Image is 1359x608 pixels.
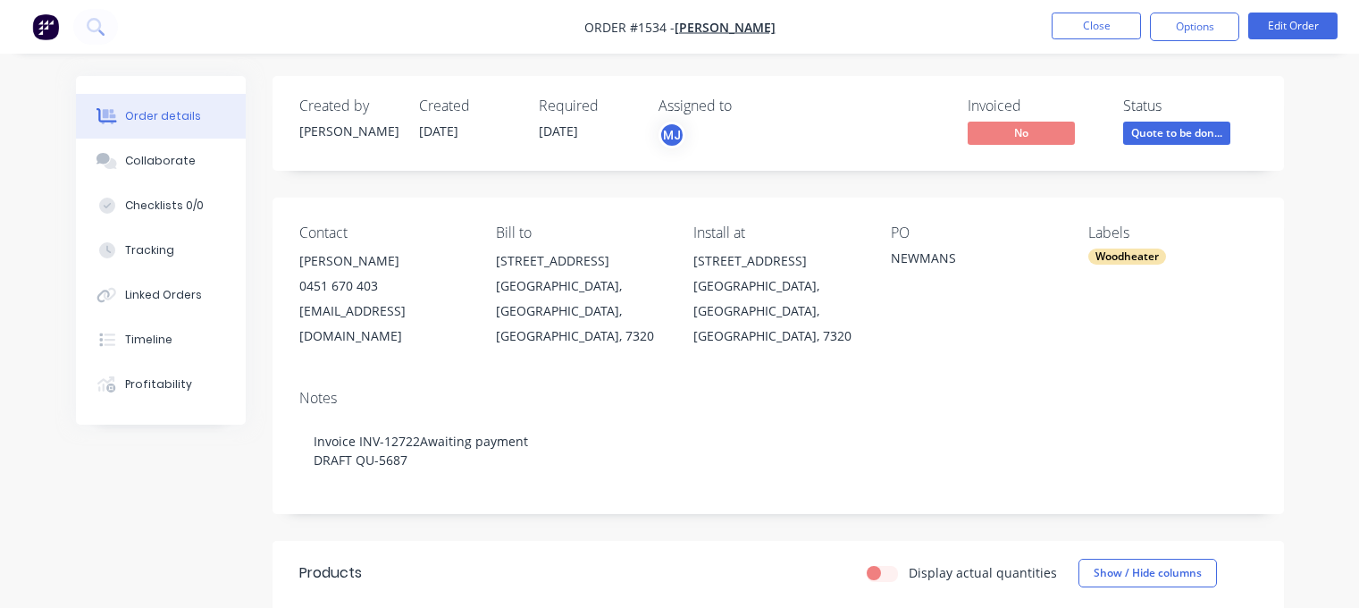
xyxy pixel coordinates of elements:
div: [PERSON_NAME]0451 670 403[EMAIL_ADDRESS][DOMAIN_NAME] [299,249,468,349]
div: [STREET_ADDRESS][GEOGRAPHIC_DATA], [GEOGRAPHIC_DATA], [GEOGRAPHIC_DATA], 7320 [496,249,665,349]
div: [GEOGRAPHIC_DATA], [GEOGRAPHIC_DATA], [GEOGRAPHIC_DATA], 7320 [496,274,665,349]
button: MJ [659,122,685,148]
a: [PERSON_NAME] [675,19,776,36]
div: Assigned to [659,97,837,114]
div: Created [419,97,517,114]
div: Collaborate [125,153,196,169]
button: Quote to be don... [1123,122,1230,148]
button: Order details [76,94,246,139]
div: [STREET_ADDRESS] [693,249,862,274]
button: Tracking [76,228,246,273]
span: [DATE] [419,122,458,139]
div: Bill to [496,224,665,241]
div: Notes [299,390,1257,407]
label: Display actual quantities [909,563,1057,582]
div: 0451 670 403 [299,274,468,299]
div: Labels [1088,224,1257,241]
div: Created by [299,97,398,114]
div: [STREET_ADDRESS] [496,249,665,274]
button: Linked Orders [76,273,246,317]
div: [PERSON_NAME] [299,122,398,140]
div: Required [539,97,637,114]
div: Order details [125,108,201,124]
div: Status [1123,97,1257,114]
span: Quote to be don... [1123,122,1230,144]
button: Close [1052,13,1141,39]
span: Order #1534 - [584,19,675,36]
div: Contact [299,224,468,241]
img: Factory [32,13,59,40]
span: [DATE] [539,122,578,139]
button: Checklists 0/0 [76,183,246,228]
button: Options [1150,13,1239,41]
div: Install at [693,224,862,241]
div: [EMAIL_ADDRESS][DOMAIN_NAME] [299,299,468,349]
div: Tracking [125,242,174,258]
button: Edit Order [1248,13,1338,39]
div: Invoiced [968,97,1102,114]
button: Collaborate [76,139,246,183]
span: No [968,122,1075,144]
div: [GEOGRAPHIC_DATA], [GEOGRAPHIC_DATA], [GEOGRAPHIC_DATA], 7320 [693,274,862,349]
div: PO [891,224,1060,241]
div: [STREET_ADDRESS][GEOGRAPHIC_DATA], [GEOGRAPHIC_DATA], [GEOGRAPHIC_DATA], 7320 [693,249,862,349]
button: Profitability [76,362,246,407]
div: Timeline [125,332,172,348]
div: [PERSON_NAME] [299,249,468,274]
div: Linked Orders [125,287,202,303]
div: Products [299,562,362,584]
div: Profitability [125,376,192,393]
div: Woodheater [1088,249,1166,265]
div: NEWMANS [891,249,1060,274]
button: Timeline [76,317,246,362]
div: Checklists 0/0 [125,198,204,214]
div: Invoice INV-12722Awaiting payment DRAFT QU-5687 [299,414,1257,487]
button: Show / Hide columns [1078,559,1217,587]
